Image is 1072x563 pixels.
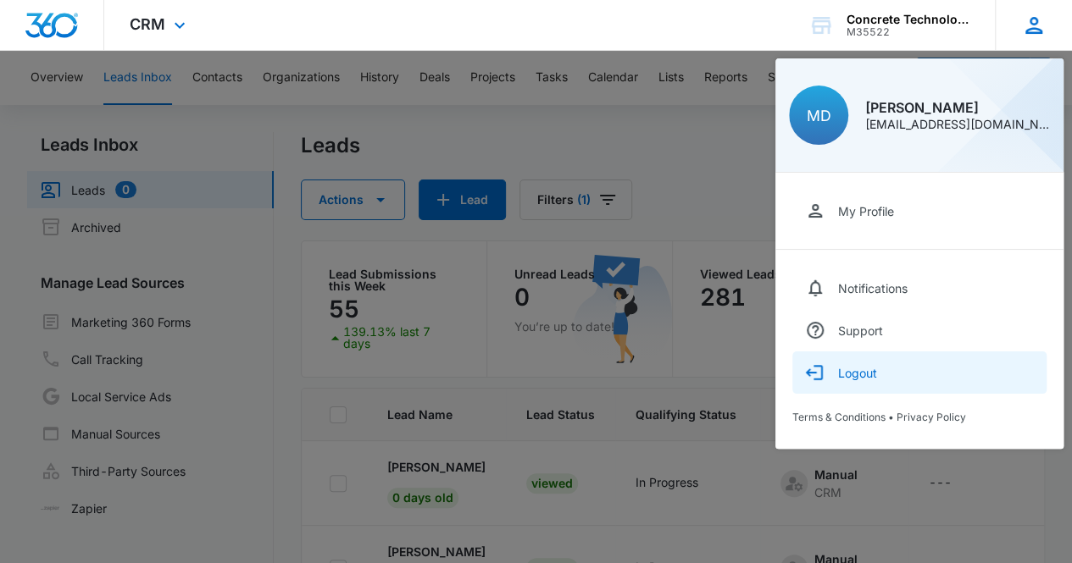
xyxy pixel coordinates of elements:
[897,411,966,423] a: Privacy Policy
[792,309,1047,351] a: Support
[838,204,894,218] div: My Profile
[792,267,1047,309] a: Notifications
[792,411,886,423] a: Terms & Conditions
[792,190,1047,232] a: My Profile
[865,119,1050,130] div: [EMAIL_ADDRESS][DOMAIN_NAME]
[847,13,970,26] div: account name
[838,281,908,295] div: Notifications
[838,366,877,380] div: Logout
[792,351,1047,394] button: Logout
[807,107,831,124] span: MD
[865,101,1050,114] div: [PERSON_NAME]
[838,323,883,338] div: Support
[847,26,970,38] div: account id
[130,15,165,33] span: CRM
[792,411,1047,423] div: •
